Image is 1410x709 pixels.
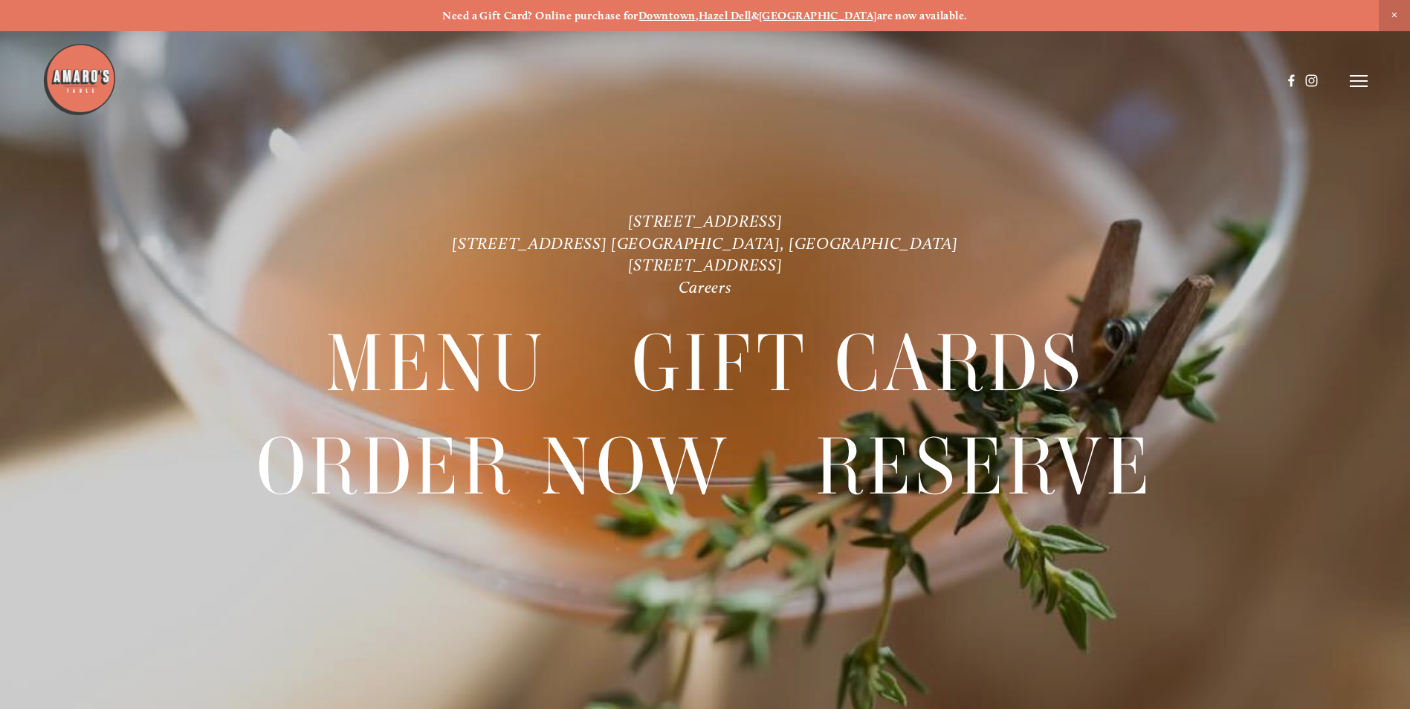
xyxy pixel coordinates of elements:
strong: & [751,9,759,22]
img: Amaro's Table [42,42,117,117]
a: [STREET_ADDRESS] [GEOGRAPHIC_DATA], [GEOGRAPHIC_DATA] [452,233,957,253]
strong: are now available. [877,9,968,22]
a: Gift Cards [632,313,1084,414]
a: Reserve [815,416,1154,517]
a: Hazel Dell [699,9,751,22]
a: Careers [679,277,732,297]
strong: Need a Gift Card? Online purchase for [442,9,638,22]
span: Reserve [815,416,1154,518]
a: Menu [326,313,547,414]
span: Menu [326,313,547,415]
a: [GEOGRAPHIC_DATA] [759,9,877,22]
a: Downtown [638,9,696,22]
strong: , [696,9,699,22]
a: Order Now [256,416,731,517]
span: Order Now [256,416,731,518]
span: Gift Cards [632,313,1084,415]
a: [STREET_ADDRESS] [628,211,783,231]
a: [STREET_ADDRESS] [628,255,783,275]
